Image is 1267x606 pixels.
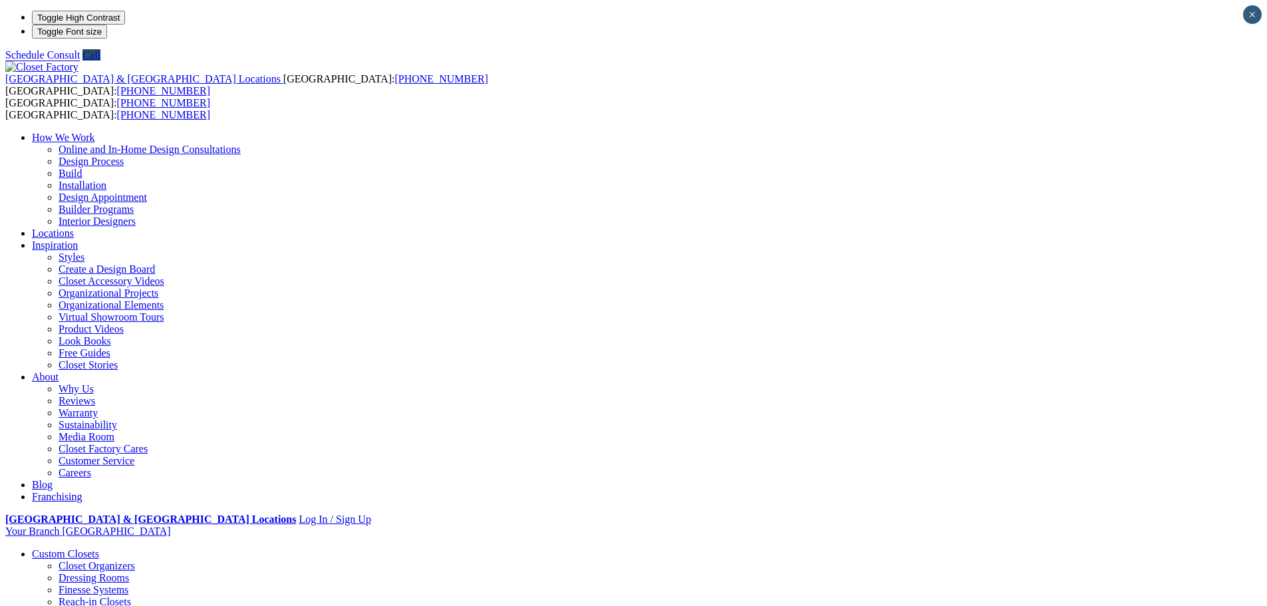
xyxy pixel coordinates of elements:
a: Media Room [59,431,114,442]
a: Customer Service [59,455,134,466]
a: Franchising [32,491,82,502]
a: Product Videos [59,323,124,335]
img: Closet Factory [5,61,78,73]
span: [GEOGRAPHIC_DATA] & [GEOGRAPHIC_DATA] Locations [5,73,281,84]
a: Locations [32,227,74,239]
a: Design Appointment [59,192,147,203]
button: Close [1243,5,1262,24]
a: Build [59,168,82,179]
a: Closet Factory Cares [59,443,148,454]
a: Your Branch [GEOGRAPHIC_DATA] [5,526,171,537]
a: Free Guides [59,347,110,359]
a: [PHONE_NUMBER] [394,73,488,84]
a: Virtual Showroom Tours [59,311,164,323]
a: Styles [59,251,84,263]
a: Finesse Systems [59,584,128,595]
a: How We Work [32,132,95,143]
a: [GEOGRAPHIC_DATA] & [GEOGRAPHIC_DATA] Locations [5,73,283,84]
a: Look Books [59,335,111,347]
a: Inspiration [32,239,78,251]
button: Toggle Font size [32,25,107,39]
a: Create a Design Board [59,263,155,275]
a: Builder Programs [59,204,134,215]
button: Toggle High Contrast [32,11,125,25]
a: Organizational Projects [59,287,158,299]
a: Installation [59,180,106,191]
a: [GEOGRAPHIC_DATA] & [GEOGRAPHIC_DATA] Locations [5,514,296,525]
a: Closet Accessory Videos [59,275,164,287]
span: [GEOGRAPHIC_DATA] [62,526,170,537]
a: Reviews [59,395,95,406]
a: Careers [59,467,91,478]
a: Closet Organizers [59,560,135,571]
a: Call [82,49,100,61]
a: Dressing Rooms [59,572,129,583]
a: Online and In-Home Design Consultations [59,144,241,155]
a: Organizational Elements [59,299,164,311]
a: Schedule Consult [5,49,80,61]
span: Your Branch [5,526,59,537]
a: [PHONE_NUMBER] [117,85,210,96]
a: Closet Stories [59,359,118,371]
span: [GEOGRAPHIC_DATA]: [GEOGRAPHIC_DATA]: [5,73,488,96]
a: Why Us [59,383,94,394]
a: [PHONE_NUMBER] [117,109,210,120]
span: [GEOGRAPHIC_DATA]: [GEOGRAPHIC_DATA]: [5,97,210,120]
a: Blog [32,479,53,490]
a: Design Process [59,156,124,167]
span: Toggle Font size [37,27,102,37]
a: Warranty [59,407,98,418]
a: Interior Designers [59,216,136,227]
a: Custom Closets [32,548,99,559]
span: Toggle High Contrast [37,13,120,23]
a: Log In / Sign Up [299,514,370,525]
a: [PHONE_NUMBER] [117,97,210,108]
a: About [32,371,59,382]
a: Sustainability [59,419,117,430]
